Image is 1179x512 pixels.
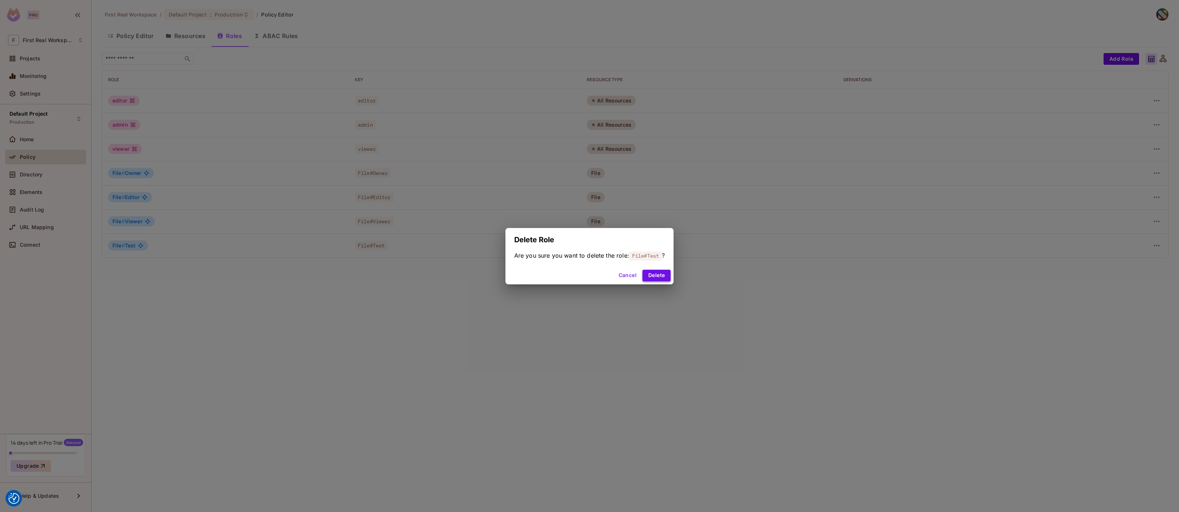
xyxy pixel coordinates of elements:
button: Delete [642,270,671,281]
button: Consent Preferences [8,493,19,504]
button: Cancel [616,270,639,281]
h2: Delete Role [505,228,674,251]
img: Revisit consent button [8,493,19,504]
span: File#Test [629,251,662,261]
span: Are you sure you want to delete the role: ? [514,251,665,259]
